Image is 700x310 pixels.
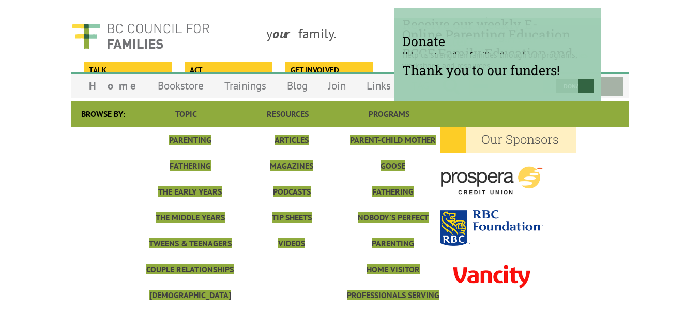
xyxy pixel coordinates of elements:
[291,65,367,76] span: Get Involved
[169,135,211,145] a: Parenting
[278,238,305,248] a: Videos
[440,127,576,153] h2: Our Sponsors
[372,186,414,197] a: Fathering
[273,186,311,197] a: Podcasts
[158,186,222,197] a: The Early Years
[318,73,356,98] a: Join
[89,65,165,76] span: Talk
[267,109,309,119] a: Resources
[402,16,594,50] span: Receive our weekly E-Newsletter
[356,73,401,98] a: Links
[146,264,234,274] a: Couple Relationships
[275,135,309,145] a: Articles
[149,238,232,248] a: Tweens & Teenagers
[270,160,313,171] a: Magazines
[71,101,135,127] div: Browse By:
[156,212,225,223] a: The Middle Years
[175,109,197,119] a: Topic
[367,264,420,274] a: Home Visitor
[71,17,210,55] img: BC Council for FAMILIES
[369,109,409,119] a: Programs
[272,212,312,223] a: Tip Sheets
[358,212,429,248] a: Nobody's Perfect Parenting
[440,153,543,208] img: prospera-4.png
[402,62,594,79] span: Thank you to our funders!
[272,25,298,42] strong: our
[277,73,318,98] a: Blog
[84,62,170,77] a: Talk Share your story
[185,62,271,77] a: Act Take a survey
[258,17,487,55] div: y family.
[214,73,277,98] a: Trainings
[147,73,214,98] a: Bookstore
[170,160,211,171] a: Fathering
[79,73,147,98] a: Home
[350,135,436,171] a: Parent-Child Mother Goose
[190,65,266,76] span: Act
[440,210,543,246] img: rbc.png
[402,33,594,50] span: Donate
[440,248,543,306] img: vancity-3.png
[285,62,372,77] a: Get Involved Make change happen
